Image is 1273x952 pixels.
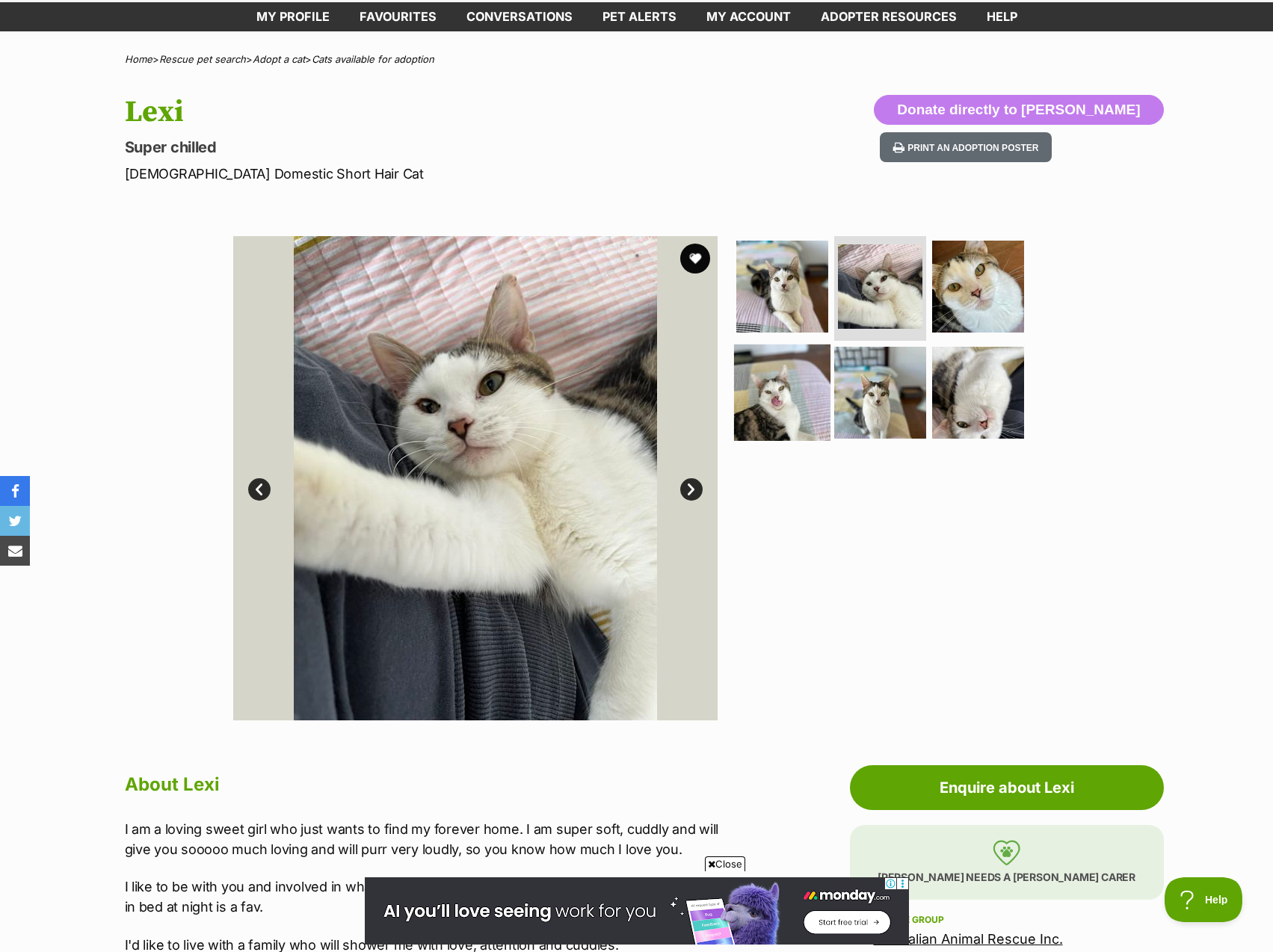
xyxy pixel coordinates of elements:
div: > > > [87,54,1186,65]
h1: Lexi [125,95,757,129]
a: Adopt a cat [253,53,305,65]
iframe: Help Scout Beacon - Open [1165,877,1243,922]
span: Close [705,856,745,871]
p: [PERSON_NAME] needs a [PERSON_NAME] carer [850,825,1164,900]
a: Rescue pet search [159,53,246,65]
h2: About Lexi [125,768,742,801]
a: Enquire about Lexi [850,765,1164,810]
button: Print an adoption poster [880,132,1052,163]
a: Next [680,478,703,501]
a: My account [691,2,806,31]
img: Photo of Lexi [734,344,830,440]
a: Home [125,53,152,65]
a: conversations [451,2,588,31]
button: Donate directly to [PERSON_NAME] [874,95,1163,125]
p: I like to be with you and involved in what ever you are doing. To cuddle under the covers with yo... [125,877,742,917]
p: [DEMOGRAPHIC_DATA] Domestic Short Hair Cat [125,164,757,184]
a: Cats available for adoption [312,53,434,65]
div: Rescue group [874,914,1140,926]
button: favourite [680,244,710,273]
img: Photo of Lexi [233,236,718,720]
a: Pet alerts [588,2,691,31]
img: Photo of Lexi [932,347,1024,439]
a: Prev [248,478,271,501]
p: I am a loving sweet girl who just wants to find my forever home. I am super soft, cuddly and will... [125,819,742,859]
a: Adopter resources [806,2,972,31]
img: Photo of Lexi [834,347,926,439]
a: Favourites [345,2,451,31]
p: Super chilled [125,137,757,158]
img: Photo of Lexi [838,244,922,329]
a: Australian Animal Rescue Inc. [874,931,1063,947]
img: foster-care-31f2a1ccfb079a48fc4dc6d2a002ce68c6d2b76c7ccb9e0da61f6cd5abbf869a.svg [993,840,1020,865]
iframe: Advertisement [365,877,909,945]
img: Photo of Lexi [932,241,1024,333]
img: Photo of Lexi [736,241,828,333]
a: My profile [241,2,345,31]
a: Help [972,2,1032,31]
